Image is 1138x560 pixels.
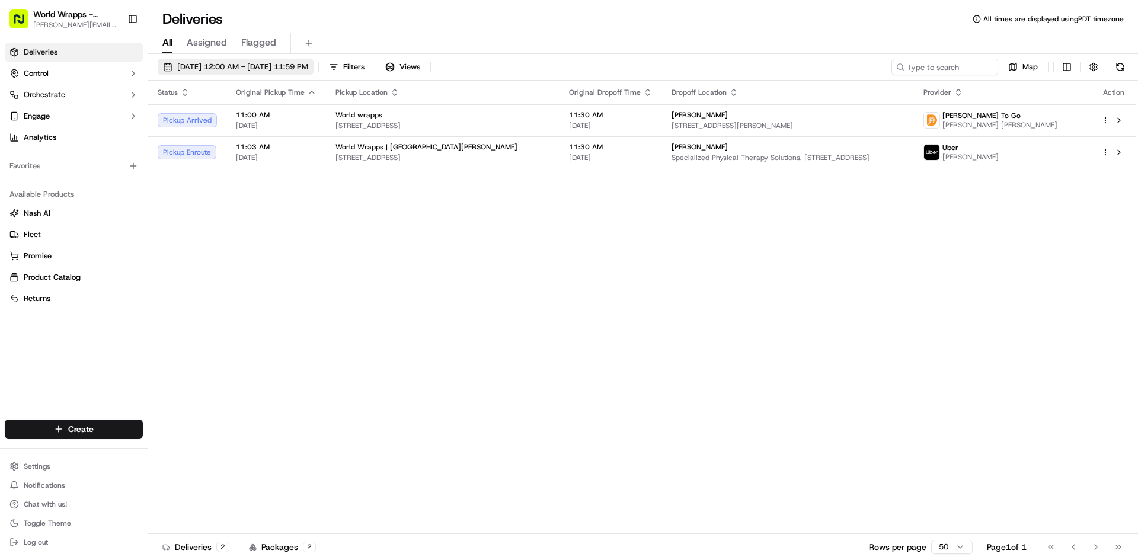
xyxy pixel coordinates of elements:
span: [PERSON_NAME] [942,152,999,162]
span: [PERSON_NAME] [672,142,728,152]
span: Toggle Theme [24,519,71,528]
a: Fleet [9,229,138,240]
button: Nash AI [5,204,143,223]
span: Assigned [187,36,227,50]
a: Deliveries [5,43,143,62]
button: Engage [5,107,143,126]
span: [PERSON_NAME] [37,184,96,193]
img: Dianne Alexi Soriano [12,204,31,223]
span: Original Dropoff Time [569,88,641,97]
button: [PERSON_NAME][EMAIL_ADDRESS][DOMAIN_NAME] [33,20,118,30]
button: Product Catalog [5,268,143,287]
h1: Deliveries [162,9,223,28]
span: [PERSON_NAME] [PERSON_NAME] [942,120,1057,130]
div: Past conversations [12,154,79,164]
img: Asif Zaman Khan [12,172,31,191]
div: 2 [303,542,316,552]
button: Orchestrate [5,85,143,104]
span: Filters [343,62,365,72]
span: API Documentation [112,265,190,277]
img: 1736555255976-a54dd68f-1ca7-489b-9aae-adbdc363a1c4 [24,216,33,226]
button: World Wrapps - [PERSON_NAME] [33,8,118,20]
span: Returns [24,293,50,304]
div: 2 [216,542,229,552]
button: Control [5,64,143,83]
span: Control [24,68,49,79]
span: Deliveries [24,47,57,57]
span: Log out [24,537,48,547]
span: [PERSON_NAME] [672,110,728,120]
input: Type to search [891,59,998,75]
p: Rows per page [869,541,926,553]
a: Returns [9,293,138,304]
img: uber-new-logo.jpeg [924,145,939,160]
span: Settings [24,462,50,471]
img: 4281594248423_2fcf9dad9f2a874258b8_72.png [25,113,46,135]
button: [DATE] 12:00 AM - [DATE] 11:59 PM [158,59,314,75]
span: [DATE] [569,121,653,130]
button: Refresh [1112,59,1129,75]
span: Views [399,62,420,72]
span: 11:30 AM [569,142,653,152]
button: See all [184,152,216,166]
a: Nash AI [9,208,138,219]
span: 11:03 AM [236,142,317,152]
span: All times are displayed using PDT timezone [983,14,1124,24]
input: Got a question? Start typing here... [31,76,213,89]
span: [PERSON_NAME] To Go [942,111,1021,120]
span: Specialized Physical Therapy Solutions, [STREET_ADDRESS] [672,153,904,162]
span: [DATE] [236,153,317,162]
button: Map [1003,59,1043,75]
span: Notifications [24,481,65,490]
span: Original Pickup Time [236,88,305,97]
span: All [162,36,172,50]
div: Available Products [5,185,143,204]
div: Deliveries [162,541,229,553]
img: 1736555255976-a54dd68f-1ca7-489b-9aae-adbdc363a1c4 [12,113,33,135]
button: Promise [5,247,143,265]
span: Knowledge Base [24,265,91,277]
span: 11:00 AM [236,110,317,120]
span: Status [158,88,178,97]
a: Powered byPylon [84,293,143,303]
button: Notifications [5,477,143,494]
a: 📗Knowledge Base [7,260,95,281]
div: Favorites [5,156,143,175]
span: Create [68,423,94,435]
span: [DATE] [166,216,190,225]
a: 💻API Documentation [95,260,195,281]
span: Orchestrate [24,89,65,100]
span: Analytics [24,132,56,143]
span: Pylon [118,294,143,303]
span: Flagged [241,36,276,50]
span: Pickup Location [335,88,388,97]
a: Product Catalog [9,272,138,283]
button: Log out [5,534,143,551]
button: Fleet [5,225,143,244]
span: Fleet [24,229,41,240]
div: Page 1 of 1 [987,541,1027,553]
button: World Wrapps - [PERSON_NAME][PERSON_NAME][EMAIL_ADDRESS][DOMAIN_NAME] [5,5,123,33]
span: Product Catalog [24,272,81,283]
div: Action [1101,88,1126,97]
button: Returns [5,289,143,308]
div: Packages [249,541,316,553]
span: Dropoff Location [672,88,727,97]
p: Welcome 👋 [12,47,216,66]
span: Uber [942,143,958,152]
span: [DATE] [105,184,129,193]
div: We're available if you need us! [53,125,163,135]
span: [DATE] 12:00 AM - [DATE] 11:59 PM [177,62,308,72]
div: 📗 [12,266,21,276]
button: Toggle Theme [5,515,143,532]
span: World wrapps [335,110,382,120]
a: Promise [9,251,138,261]
span: • [159,216,164,225]
span: Nash AI [24,208,50,219]
span: Promise [24,251,52,261]
button: Views [380,59,426,75]
button: Settings [5,458,143,475]
span: Map [1022,62,1038,72]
